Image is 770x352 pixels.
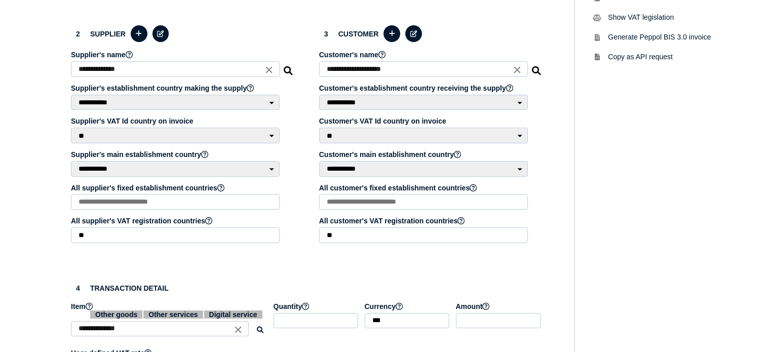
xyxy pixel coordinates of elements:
[71,150,281,159] label: Supplier's main establishment country
[456,302,542,310] label: Amount
[383,25,400,42] button: Add a new customer to the database
[152,25,169,42] button: Edit selected supplier in the database
[284,63,294,71] i: Search for a dummy seller
[71,51,281,59] label: Supplier's name
[319,24,542,44] h3: Customer
[252,322,268,338] button: Search for an item by HS code or use natural language description
[319,117,529,125] label: Customer's VAT Id country on invoice
[319,217,529,225] label: All customer's VAT registration countries
[71,281,542,295] h3: Transaction detail
[319,150,529,159] label: Customer's main establishment country
[71,117,281,125] label: Supplier's VAT Id country on invoice
[263,64,275,75] i: Close
[204,310,262,319] span: Digital service
[405,25,422,42] button: Edit selected customer in the database
[90,310,142,319] span: Other goods
[319,51,529,59] label: Customer's name
[71,84,281,92] label: Supplier's establishment country making the supply
[71,27,85,41] div: 2
[71,184,281,192] label: All supplier's fixed establishment countries
[71,24,294,44] h3: Supplier
[131,25,147,42] button: Add a new supplier to the database
[61,14,304,260] section: Define the seller
[365,302,451,310] label: Currency
[319,27,333,41] div: 3
[71,281,85,295] div: 4
[532,63,542,71] i: Search for a dummy customer
[274,302,360,310] label: Quantity
[319,184,529,192] label: All customer's fixed establishment countries
[71,217,281,225] label: All supplier's VAT registration countries
[143,310,203,319] span: Other services
[319,84,529,92] label: Customer's establishment country receiving the supply
[233,324,244,335] i: Close
[512,64,523,75] i: Close
[71,302,268,319] label: Item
